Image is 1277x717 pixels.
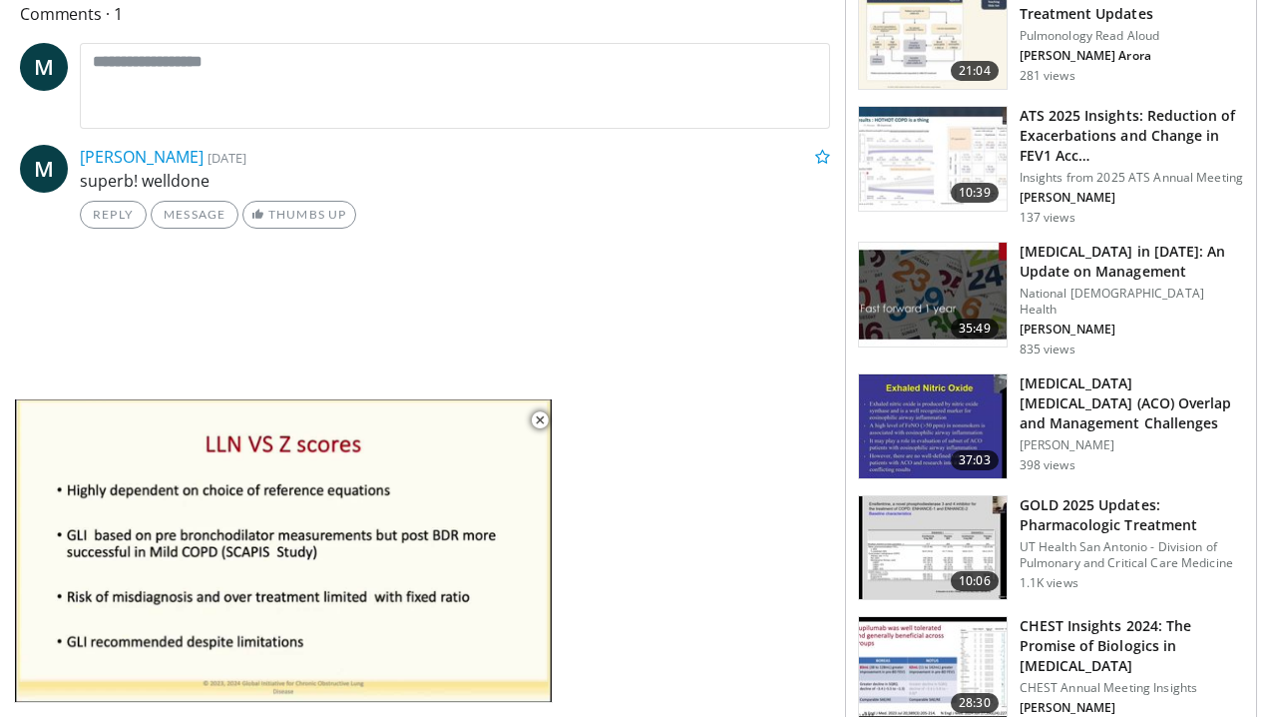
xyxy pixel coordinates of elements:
p: 398 views [1020,457,1075,473]
h3: [MEDICAL_DATA] [MEDICAL_DATA] (ACO) Overlap and Management Challenges [1020,373,1244,433]
a: 37:03 [MEDICAL_DATA] [MEDICAL_DATA] (ACO) Overlap and Management Challenges [PERSON_NAME] 398 views [858,373,1244,479]
h3: ATS 2025 Insights: Reduction of Exacerbations and Change in FEV1 Acc… [1020,106,1244,166]
img: 0b2db599-1705-49ac-a284-1082ee97ff77.150x105_q85_crop-smart_upscale.jpg [859,107,1007,211]
span: 28:30 [951,693,999,713]
p: CHEST Annual Meeting Insights [1020,680,1244,696]
p: [PERSON_NAME] Arora [1020,48,1244,64]
p: 281 views [1020,68,1075,84]
a: Thumbs Up [242,201,355,229]
h3: GOLD 2025 Updates: Pharmacologic Treatment [1020,495,1244,535]
p: UT Health San Antonio - Division of Pulmonary and Critical Care Medicine [1020,539,1244,571]
img: 7ebb3e97-c312-47bf-ba85-e2681551e5f9.150x105_q85_crop-smart_upscale.jpg [859,243,1007,347]
span: 21:04 [951,61,999,81]
span: Comments 1 [20,1,830,27]
p: [PERSON_NAME] [1020,322,1244,338]
span: 10:39 [951,183,999,203]
a: M [20,43,68,91]
a: 10:06 GOLD 2025 Updates: Pharmacologic Treatment UT Health San Antonio - Division of Pulmonary an... [858,495,1244,601]
p: Insights from 2025 ATS Annual Meeting [1020,170,1244,186]
p: [PERSON_NAME] [1020,437,1244,453]
p: 835 views [1020,342,1075,358]
span: 37:03 [951,450,999,470]
h3: CHEST Insights 2024: The Promise of Biologics in [MEDICAL_DATA] [1020,616,1244,676]
a: [PERSON_NAME] [80,146,204,168]
small: [DATE] [208,149,246,167]
a: 35:49 [MEDICAL_DATA] in [DATE]: An Update on Management National [DEMOGRAPHIC_DATA] Health [PERSO... [858,242,1244,358]
a: 10:39 ATS 2025 Insights: Reduction of Exacerbations and Change in FEV1 Acc… Insights from 2025 AT... [858,106,1244,226]
img: 92f67c48-26da-4e92-bc7e-ca69d049fd3c.150x105_q85_crop-smart_upscale.jpg [859,496,1007,600]
p: 137 views [1020,210,1075,226]
h3: [MEDICAL_DATA] in [DATE]: An Update on Management [1020,242,1244,282]
a: Message [151,201,238,229]
p: National [DEMOGRAPHIC_DATA] Health [1020,286,1244,318]
img: 947a35f7-7e34-4c91-beb1-857bd9e0bbef.150x105_q85_crop-smart_upscale.jpg [859,374,1007,478]
a: M [20,145,68,193]
video-js: Video Player [14,399,553,703]
span: 10:06 [951,571,999,591]
p: Pulmonology Read Aloud [1020,28,1244,44]
p: 1.1K views [1020,575,1078,591]
button: Close [520,399,560,441]
a: Reply [80,201,147,229]
span: 35:49 [951,319,999,339]
p: [PERSON_NAME] [1020,190,1244,206]
p: superb! welldone [80,169,830,193]
p: [PERSON_NAME] [1020,700,1244,716]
